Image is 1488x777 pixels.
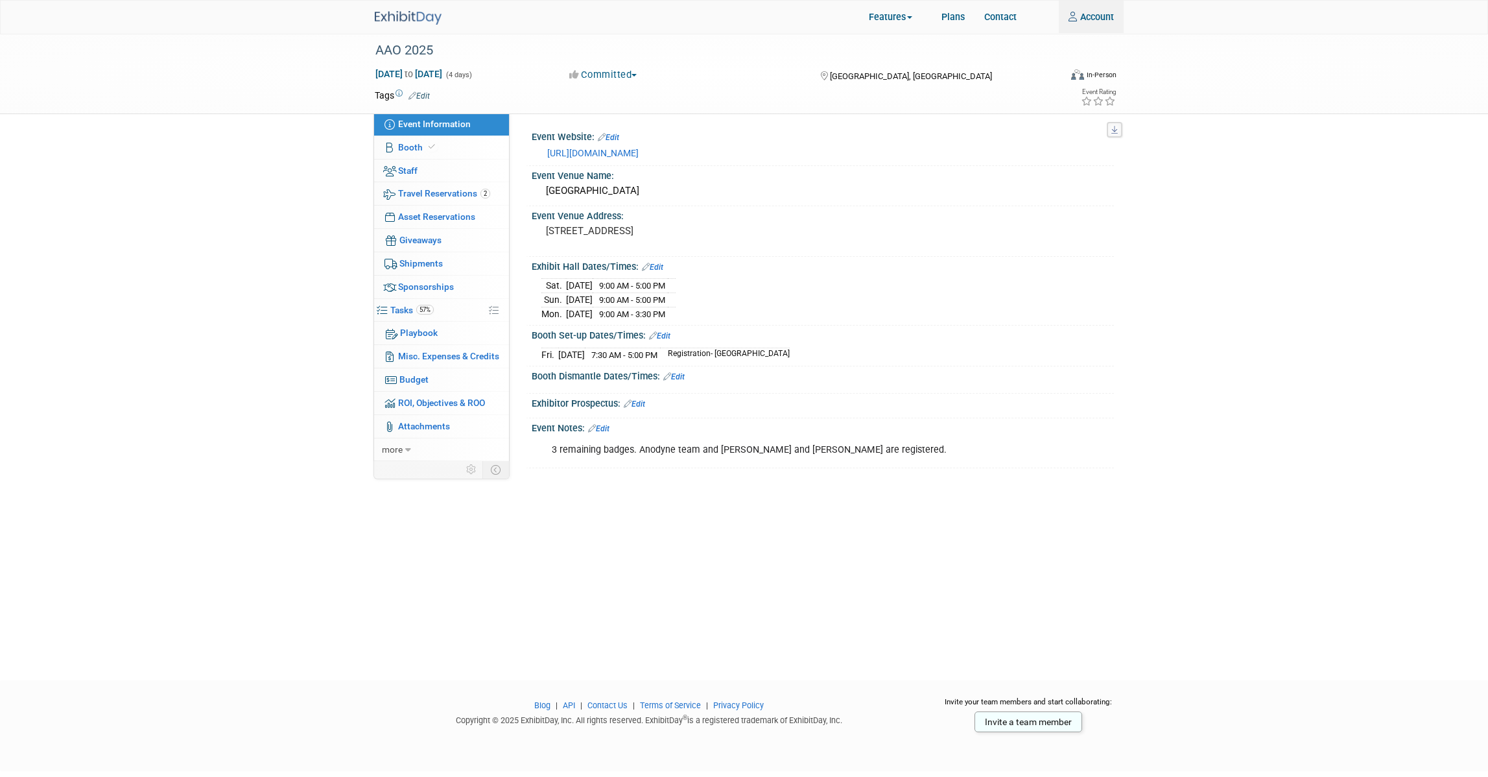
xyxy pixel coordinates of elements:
i: Booth reservation complete [429,143,435,150]
span: Booth [398,142,438,152]
span: [GEOGRAPHIC_DATA], [GEOGRAPHIC_DATA] [830,71,992,81]
span: Tasks [390,305,434,315]
div: [GEOGRAPHIC_DATA] [541,181,1104,201]
a: API [563,700,575,710]
div: Invite your team members and start collaborating: [943,697,1114,716]
div: Event Notes: [532,418,1114,435]
td: Sun. [541,293,566,307]
td: Toggle Event Tabs [482,461,509,478]
a: Edit [663,372,685,381]
div: Booth Dismantle Dates/Times: [532,366,1114,383]
a: Privacy Policy [713,700,764,710]
span: Shipments [399,258,443,269]
td: Personalize Event Tab Strip [460,461,483,478]
a: Plans [932,1,974,33]
a: Invite a team member [974,711,1082,732]
a: Terms of Service [640,700,701,710]
a: Asset Reservations [374,206,509,228]
span: Budget [399,374,429,385]
a: Playbook [374,322,509,344]
span: Attachments [398,421,450,431]
a: Edit [624,400,645,409]
a: Event Information [374,113,509,136]
a: Booth [374,136,509,159]
div: Event Website: [532,127,1114,144]
span: Event Information [398,119,471,129]
a: Edit [649,331,670,341]
div: Exhibitor Prospectus: [532,394,1114,411]
img: ExhibitDay [375,11,442,25]
div: AAO 2025 [371,39,1054,62]
span: ROI, Objectives & ROO [398,398,485,408]
span: Sponsorships [398,281,454,292]
a: Sponsorships [374,276,509,298]
a: ROI, Objectives & ROO [374,392,509,414]
span: 9:00 AM - 5:00 PM [599,295,665,305]
span: | [552,700,561,710]
span: Misc. Expenses & Credits [398,351,499,361]
div: Event Format [1010,67,1117,87]
a: Travel Reservations2 [374,182,509,205]
td: Fri. [541,348,558,361]
span: 7:30 AM - 5:00 PM [591,350,657,360]
div: Event Rating [1081,89,1116,95]
span: | [630,700,638,710]
span: | [577,700,585,710]
td: [DATE] [566,293,593,307]
a: Contact Us [587,700,628,710]
a: Staff [374,160,509,182]
span: 57% [416,305,434,315]
div: 3 remaining badges. Anodyne team and [PERSON_NAME] and [PERSON_NAME] are registered. [543,437,997,463]
span: (4 days) [445,71,472,79]
a: Budget [374,368,509,391]
a: Features [859,2,932,34]
a: Tasks57% [374,299,509,322]
div: Event Venue Address: [532,206,1114,222]
span: Giveaways [399,235,442,245]
a: [URL][DOMAIN_NAME] [547,148,639,158]
td: Tags [375,89,430,102]
a: Attachments [374,415,509,438]
span: | [703,700,711,710]
td: [DATE] [566,307,593,320]
div: Booth Set-up Dates/Times: [532,326,1114,342]
span: [DATE] [DATE] [375,68,443,80]
span: Staff [398,165,418,176]
a: Edit [598,133,619,142]
a: Account [1059,1,1124,33]
div: Exhibit Hall Dates/Times: [532,257,1114,274]
a: Shipments [374,252,509,275]
div: Event Venue Name: [532,166,1114,182]
a: Edit [642,263,663,272]
a: Edit [408,91,430,101]
span: to [403,69,415,79]
span: Asset Reservations [398,211,475,222]
a: Edit [588,424,609,433]
div: Copyright © 2025 ExhibitDay, Inc. All rights reserved. ExhibitDay is a registered trademark of Ex... [375,711,925,726]
span: 9:00 AM - 3:30 PM [599,309,665,319]
span: 2 [480,189,490,198]
button: Committed [565,68,642,82]
div: In-Person [1086,70,1116,80]
td: Mon. [541,307,566,320]
pre: [STREET_ADDRESS] [546,225,760,237]
td: [DATE] [558,348,585,361]
td: [DATE] [566,279,593,293]
a: more [374,438,509,461]
a: Misc. Expenses & Credits [374,345,509,368]
a: Contact [974,1,1026,33]
sup: ® [683,714,687,721]
span: Playbook [400,328,438,338]
td: Registration- [GEOGRAPHIC_DATA] [660,348,790,361]
span: Travel Reservations [398,188,490,198]
td: Sat. [541,279,566,293]
a: Giveaways [374,229,509,252]
span: more [382,444,403,455]
span: 9:00 AM - 5:00 PM [599,281,665,291]
img: Format-Inperson.png [1071,69,1084,80]
a: Blog [534,700,550,710]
